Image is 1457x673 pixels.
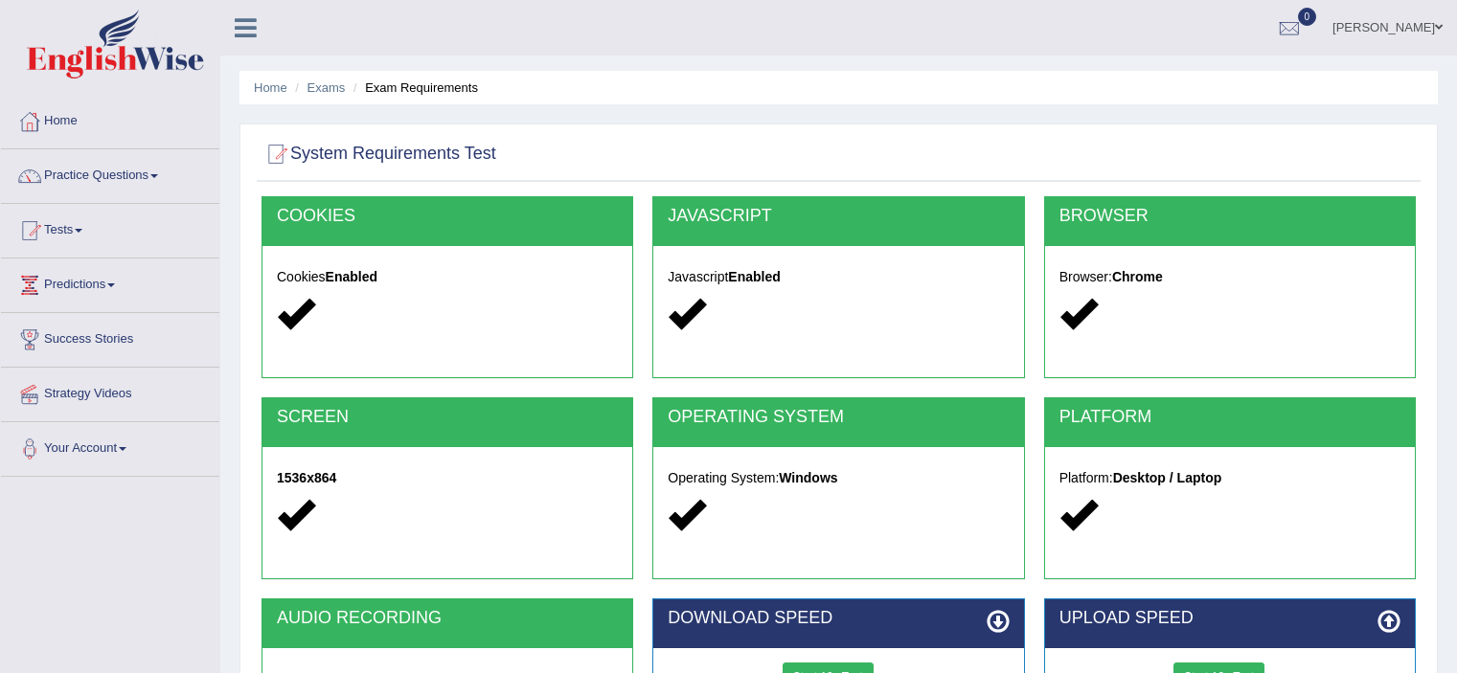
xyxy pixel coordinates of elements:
[307,80,346,95] a: Exams
[1,368,219,415] a: Strategy Videos
[1059,270,1400,284] h5: Browser:
[277,270,618,284] h5: Cookies
[1112,269,1163,284] strong: Chrome
[277,470,336,485] strong: 1536x864
[1113,470,1222,485] strong: Desktop / Laptop
[1,95,219,143] a: Home
[1,313,219,361] a: Success Stories
[779,470,837,485] strong: Windows
[326,269,377,284] strong: Enabled
[668,207,1009,226] h2: JAVASCRIPT
[1059,207,1400,226] h2: BROWSER
[262,140,496,168] h2: System Requirements Test
[254,80,287,95] a: Home
[668,471,1009,485] h5: Operating System:
[277,408,618,427] h2: SCREEN
[277,207,618,226] h2: COOKIES
[668,609,1009,628] h2: DOWNLOAD SPEED
[668,408,1009,427] h2: OPERATING SYSTEM
[1059,609,1400,628] h2: UPLOAD SPEED
[1,149,219,197] a: Practice Questions
[1059,408,1400,427] h2: PLATFORM
[349,79,478,97] li: Exam Requirements
[1,258,219,306] a: Predictions
[1298,8,1317,26] span: 0
[668,270,1009,284] h5: Javascript
[728,269,780,284] strong: Enabled
[1,204,219,252] a: Tests
[277,609,618,628] h2: AUDIO RECORDING
[1059,471,1400,485] h5: Platform:
[1,422,219,470] a: Your Account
